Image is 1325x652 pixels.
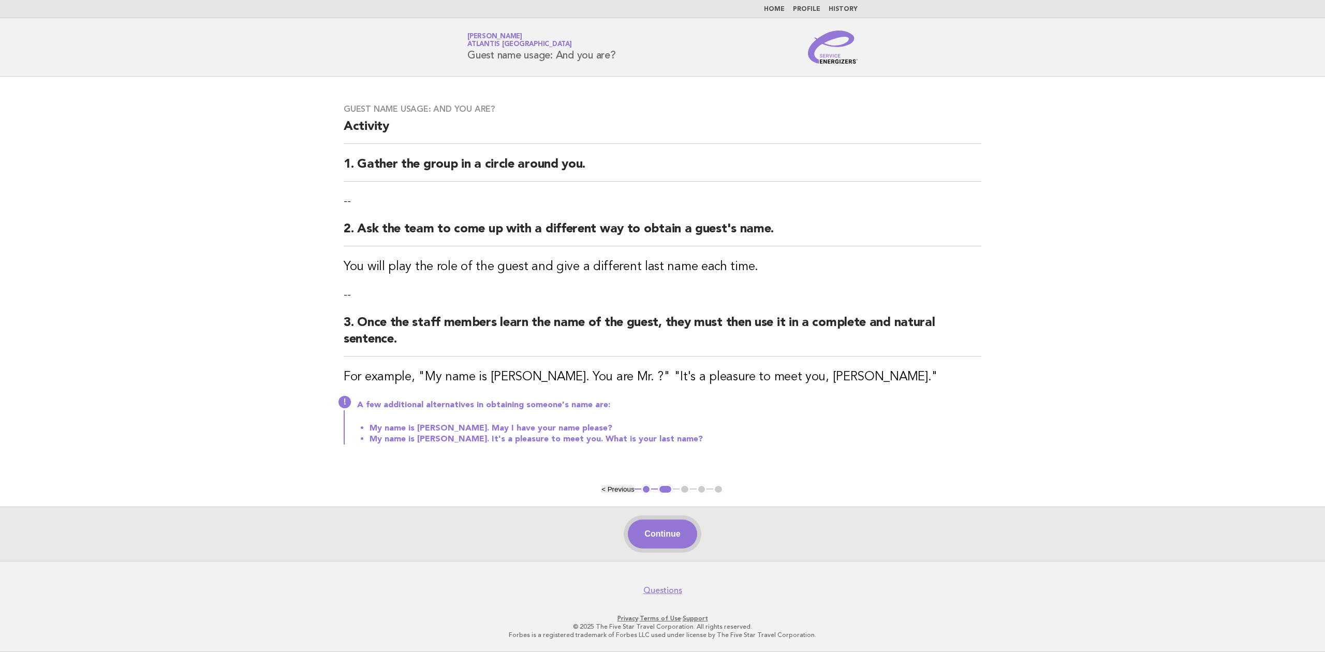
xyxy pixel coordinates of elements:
p: © 2025 The Five Star Travel Corporation. All rights reserved. [346,623,979,631]
a: Profile [793,6,820,12]
h3: For example, "My name is [PERSON_NAME]. You are Mr. ?" "It's a pleasure to meet you, [PERSON_NAME]." [344,369,981,386]
button: < Previous [601,485,634,493]
p: -- [344,194,981,209]
h3: Guest name usage: And you are? [344,104,981,114]
button: Continue [628,520,697,549]
p: · · [346,614,979,623]
p: A few additional alternatives in obtaining someone's name are: [357,400,981,410]
li: My name is [PERSON_NAME]. It's a pleasure to meet you. What is your last name? [370,434,981,444]
a: [PERSON_NAME]Atlantis [GEOGRAPHIC_DATA] [467,33,572,48]
p: -- [344,288,981,302]
h2: Activity [344,118,981,144]
h1: Guest name usage: And you are? [467,34,616,61]
span: Atlantis [GEOGRAPHIC_DATA] [467,41,572,48]
img: Service Energizers [808,31,858,64]
h2: 1. Gather the group in a circle around you. [344,156,981,182]
li: My name is [PERSON_NAME]. May I have your name please? [370,423,981,434]
button: 1 [641,484,652,495]
p: Forbes is a registered trademark of Forbes LLC used under license by The Five Star Travel Corpora... [346,631,979,639]
a: Terms of Use [640,615,681,622]
a: Privacy [617,615,638,622]
a: History [829,6,858,12]
button: 2 [658,484,673,495]
h3: You will play the role of the guest and give a different last name each time. [344,259,981,275]
a: Home [764,6,785,12]
a: Questions [643,585,682,596]
h2: 3. Once the staff members learn the name of the guest, they must then use it in a complete and na... [344,315,981,357]
a: Support [683,615,708,622]
h2: 2. Ask the team to come up with a different way to obtain a guest's name. [344,221,981,246]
